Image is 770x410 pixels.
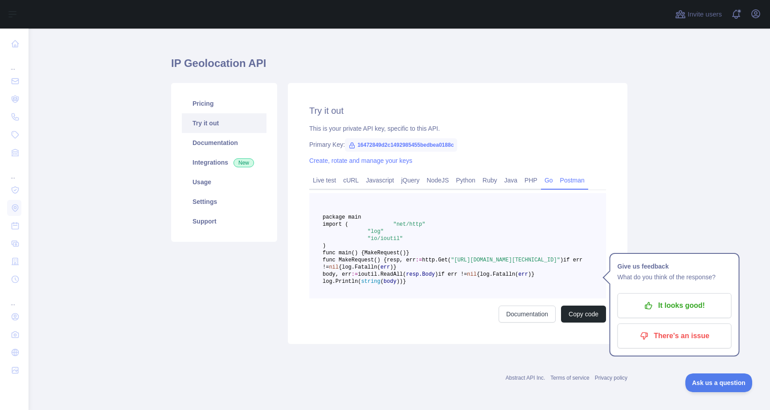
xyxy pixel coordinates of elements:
span: ) [323,243,326,249]
button: Copy code [561,306,606,323]
span: { [339,264,342,270]
span: log.Fatalln( [480,271,518,277]
a: Pricing [182,94,266,113]
a: jQuery [397,173,423,187]
a: NodeJS [423,173,452,187]
a: Java [501,173,521,187]
span: New [233,158,254,167]
span: MakeRequest() [365,250,406,256]
a: PHP [521,173,541,187]
div: ... [7,162,21,180]
a: Support [182,211,266,231]
a: Abstract API Inc. [506,375,545,381]
h1: Give us feedback [618,261,732,272]
span: log.Fatalln( [342,264,380,270]
a: Integrations New [182,153,266,172]
a: Javascript [362,173,397,187]
a: Settings [182,192,266,211]
span: body, err [323,271,352,277]
span: { [477,271,480,277]
span: func MakeRequest() { [323,257,387,263]
a: Python [452,173,479,187]
div: ... [7,289,21,307]
a: Postman [557,173,588,187]
span: ) [560,257,563,263]
a: Ruby [479,173,501,187]
span: )) [397,278,403,285]
a: Create, rotate and manage your keys [309,157,412,164]
span: } [406,250,409,256]
p: There's an issue [624,328,725,344]
span: ) [390,264,393,270]
a: Documentation [182,133,266,153]
span: ) [435,271,438,277]
span: func main() { [323,250,365,256]
a: Usage [182,172,266,192]
span: nil [329,264,339,270]
span: := [352,271,358,277]
p: It looks good! [624,298,725,313]
p: What do you think of the response? [618,272,732,282]
button: It looks good! [618,293,732,318]
span: 16472849d2c1492985455bedbea0188c [345,138,457,152]
span: err [381,264,390,270]
span: body [384,278,397,285]
h1: IP Geolocation API [171,56,627,78]
span: "net/http" [393,221,425,228]
span: ( [381,278,384,285]
a: Live test [309,173,340,187]
span: ) [528,271,531,277]
div: This is your private API key, specific to this API. [309,124,606,133]
span: err [518,271,528,277]
button: Invite users [673,7,724,21]
div: Primary Key: [309,140,606,149]
span: import ( [323,221,348,228]
span: resp.Body [406,271,435,277]
iframe: Toggle Customer Support [685,373,752,392]
span: } [393,264,396,270]
span: Invite users [688,9,722,20]
button: There's an issue [618,323,732,348]
h2: Try it out [309,104,606,117]
span: if err != [438,271,467,277]
span: package main [323,214,361,220]
a: Go [541,173,557,187]
span: "[URL][DOMAIN_NAME][TECHNICAL_ID]" [451,257,560,263]
span: string [361,278,380,285]
span: } [531,271,534,277]
a: Try it out [182,113,266,133]
span: http.Get( [422,257,451,263]
a: cURL [340,173,362,187]
span: log.Println( [323,278,361,285]
a: Terms of service [550,375,589,381]
a: Documentation [499,306,556,323]
span: ioutil.ReadAll( [358,271,406,277]
span: := [416,257,422,263]
span: nil [467,271,477,277]
span: resp, err [387,257,416,263]
span: "log" [368,228,384,235]
span: "io/ioutil" [368,236,403,242]
span: } [403,278,406,285]
a: Privacy policy [595,375,627,381]
div: ... [7,54,21,71]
